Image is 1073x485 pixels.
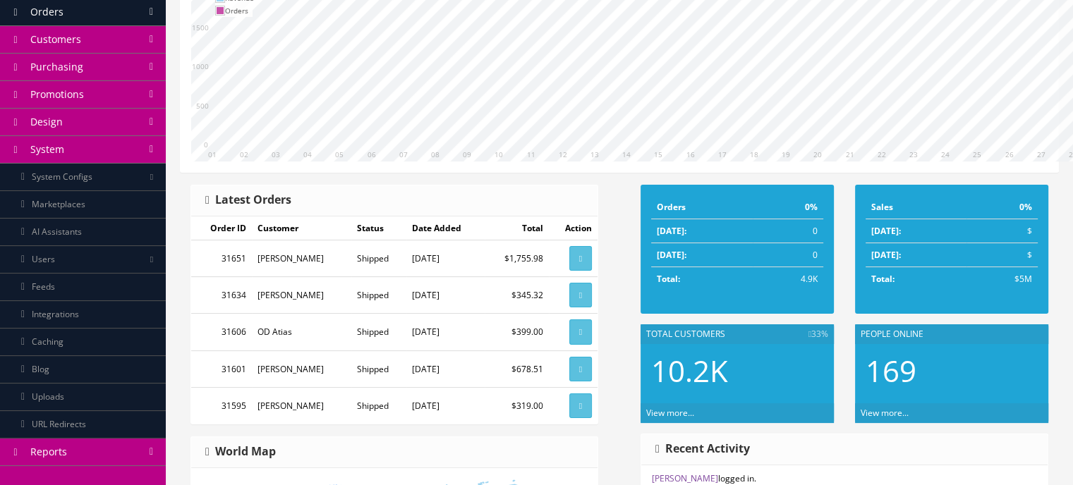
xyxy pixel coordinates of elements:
[351,277,406,314] td: Shipped
[753,195,823,219] td: 0%
[871,225,901,237] strong: [DATE]:
[351,216,406,240] td: Status
[871,249,901,261] strong: [DATE]:
[351,387,406,424] td: Shipped
[406,240,484,277] td: [DATE]
[191,387,252,424] td: 31595
[191,314,252,350] td: 31606
[351,240,406,277] td: Shipped
[753,267,823,291] td: 4.9K
[406,216,484,240] td: Date Added
[657,225,686,237] strong: [DATE]:
[30,87,84,101] span: Promotions
[30,5,63,18] span: Orders
[753,243,823,267] td: 0
[657,273,680,285] strong: Total:
[252,216,351,240] td: Customer
[225,4,254,17] td: Orders
[657,249,686,261] strong: [DATE]:
[966,195,1038,219] td: 0%
[485,216,549,240] td: Total
[485,387,549,424] td: $319.00
[808,328,828,340] span: 33%
[753,219,823,243] td: 0
[966,219,1038,243] td: $
[485,240,549,277] td: $1,755.98
[485,277,549,314] td: $345.32
[485,350,549,387] td: $678.51
[651,355,823,387] h2: 10.2K
[205,194,291,207] h3: Latest Orders
[861,407,909,419] a: View more...
[855,324,1048,344] div: People Online
[866,195,966,219] td: Sales
[646,407,694,419] a: View more...
[30,142,64,156] span: System
[652,472,718,484] a: [PERSON_NAME]
[30,115,63,128] span: Design
[351,314,406,350] td: Shipped
[191,216,252,240] td: Order ID
[406,350,484,387] td: [DATE]
[351,350,406,387] td: Shipped
[549,216,598,240] td: Action
[866,355,1038,387] h2: 169
[252,314,351,350] td: OD Atias
[252,350,351,387] td: [PERSON_NAME]
[205,446,276,458] h3: World Map
[655,443,750,455] h3: Recent Activity
[191,240,252,277] td: 31651
[191,350,252,387] td: 31601
[252,277,351,314] td: [PERSON_NAME]
[30,32,81,46] span: Customers
[966,243,1038,267] td: $
[406,277,484,314] td: [DATE]
[30,60,83,73] span: Purchasing
[191,277,252,314] td: 31634
[651,195,753,219] td: Orders
[30,445,67,458] span: Reports
[871,273,895,285] strong: Total:
[966,267,1038,291] td: $5M
[406,314,484,350] td: [DATE]
[252,387,351,424] td: [PERSON_NAME]
[252,240,351,277] td: [PERSON_NAME]
[641,324,834,344] div: Total Customers
[406,387,484,424] td: [DATE]
[485,314,549,350] td: $399.00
